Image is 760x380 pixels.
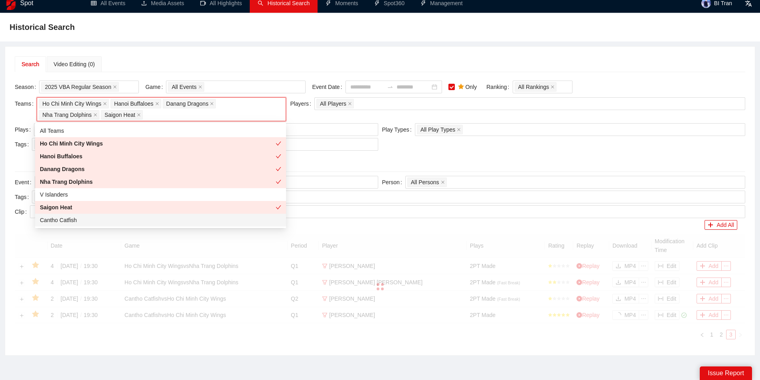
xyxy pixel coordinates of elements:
[172,83,196,91] span: All Events
[276,141,281,146] span: check
[111,99,161,108] span: Hanoi Buffaloes
[276,205,281,210] span: check
[276,179,281,185] span: check
[210,102,214,106] span: close
[22,60,39,69] div: Search
[103,102,107,106] span: close
[551,85,555,89] span: close
[114,99,154,108] span: Hanoi Buffaloes
[700,366,752,380] div: Issue Report
[276,166,281,172] span: check
[53,60,95,69] div: Video Editing (0)
[458,84,464,90] span: star
[15,81,39,93] label: Season
[40,152,276,161] div: Hanoi Buffaloes
[320,99,346,108] span: All Players
[455,83,480,91] span: Only
[113,85,117,89] span: close
[15,138,32,151] label: Tags
[420,125,456,134] span: All Play Types
[45,83,111,91] span: 2025 VBA Regular Season
[441,180,445,184] span: close
[708,222,713,228] span: plus
[198,85,202,89] span: close
[515,82,557,92] span: All Rankings
[40,216,281,224] div: Cantho Catfish
[15,97,37,110] label: Teams
[290,97,314,110] label: Players
[39,99,109,108] span: Ho Chi Minh City Wings
[348,102,352,106] span: close
[387,84,393,90] span: swap-right
[40,190,281,199] div: V Islanders
[518,83,549,91] span: All Rankings
[35,150,286,163] div: Hanoi Buffaloes
[486,81,512,93] label: Ranking
[155,102,159,106] span: close
[42,110,92,119] span: Nha Trang Dolphins
[35,188,286,201] div: V Islanders
[15,123,34,136] label: Plays
[382,176,405,189] label: Person
[40,139,276,148] div: Ho Chi Minh City Wings
[15,176,35,189] label: Event
[41,82,119,92] span: 2025 VBA Regular Season
[411,178,439,187] span: All Persons
[312,81,345,93] label: Event Date
[35,163,286,175] div: Danang Dragons
[42,99,101,108] span: Ho Chi Minh City Wings
[101,110,143,120] span: Saigon Heat
[387,84,393,90] span: to
[40,165,276,173] div: Danang Dragons
[35,201,286,214] div: Saigon Heat
[137,113,141,117] span: close
[258,0,263,6] span: search
[93,113,97,117] span: close
[166,99,209,108] span: Danang Dragons
[15,191,32,203] label: Tags
[39,110,99,120] span: Nha Trang Dolphins
[35,175,286,188] div: Nha Trang Dolphins
[40,203,276,212] div: Saigon Heat
[40,126,281,135] div: All Teams
[145,81,166,93] label: Game
[705,220,737,230] button: plusAdd All
[163,99,216,108] span: Danang Dragons
[35,214,286,226] div: Cantho Catfish
[276,154,281,159] span: check
[35,137,286,150] div: Ho Chi Minh City Wings
[40,177,276,186] div: Nha Trang Dolphins
[105,110,135,119] span: Saigon Heat
[10,21,75,33] span: Historical Search
[382,123,415,136] label: Play Types
[457,128,461,132] span: close
[15,205,30,218] label: Clip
